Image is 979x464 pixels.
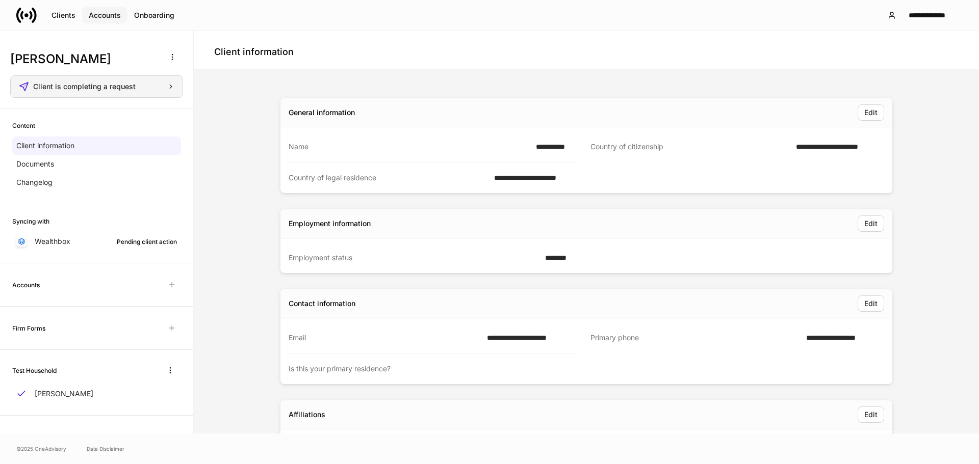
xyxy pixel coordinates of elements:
[12,121,35,130] h6: Content
[35,389,93,399] p: [PERSON_NAME]
[16,445,66,453] span: © 2025 OneAdvisory
[12,385,181,403] a: [PERSON_NAME]
[12,155,181,173] a: Documents
[87,445,124,453] a: Data Disclaimer
[289,333,481,343] div: Email
[289,410,325,420] div: Affiliations
[16,177,53,187] p: Changelog
[864,300,878,307] div: Edit
[127,7,181,23] button: Onboarding
[117,237,177,247] div: Pending client action
[163,276,181,294] span: Unavailable with outstanding requests for information
[163,319,181,337] span: Unavailable with outstanding requests for information
[590,333,800,343] div: Primary phone
[12,323,45,333] h6: Firm Forms
[12,137,181,155] a: Client information
[16,159,54,169] p: Documents
[82,7,127,23] button: Accounts
[214,46,294,58] h4: Client information
[35,236,70,247] p: Wealthbox
[10,75,183,98] button: Client is completing a request
[289,219,371,229] div: Employment information
[12,280,40,290] h6: Accounts
[289,298,355,309] div: Contact information
[10,51,158,67] h3: [PERSON_NAME]
[51,12,75,19] div: Clients
[12,366,57,375] h6: Test Household
[45,7,82,23] button: Clients
[12,173,181,192] a: Changelog
[858,295,884,312] button: Edit
[858,215,884,232] button: Edit
[864,411,878,418] div: Edit
[134,12,174,19] div: Onboarding
[12,216,49,226] h6: Syncing with
[89,12,121,19] div: Accounts
[289,364,572,374] div: Is this your primary residence?
[289,107,355,118] div: General information
[33,83,136,90] span: Client is completing a request
[16,141,74,151] p: Client information
[289,173,488,183] div: Country of legal residence
[864,109,878,116] div: Edit
[858,104,884,121] button: Edit
[289,253,539,263] div: Employment status
[864,220,878,227] div: Edit
[289,142,530,152] div: Name
[12,232,181,251] a: WealthboxPending client action
[858,406,884,423] button: Edit
[590,142,790,152] div: Country of citizenship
